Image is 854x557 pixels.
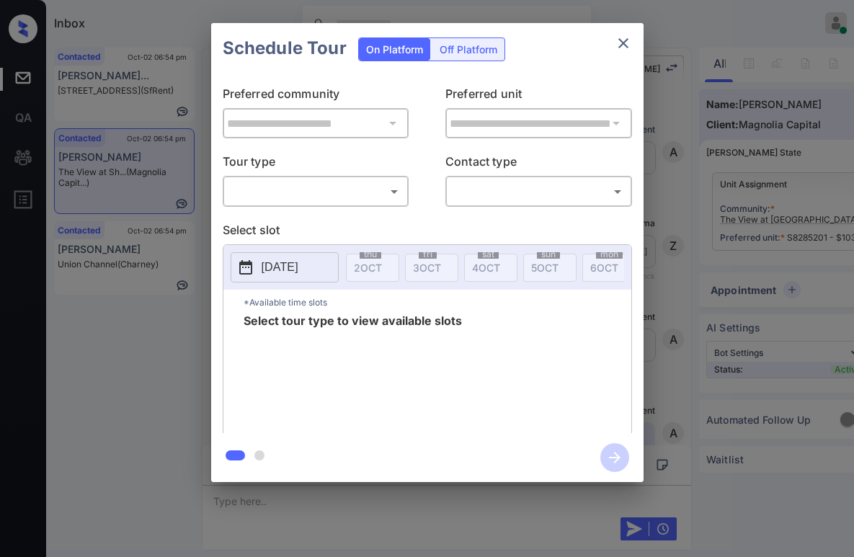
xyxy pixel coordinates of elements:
p: [DATE] [262,259,298,276]
div: On Platform [359,38,430,61]
p: Tour type [223,153,409,176]
p: Contact type [445,153,632,176]
button: [DATE] [231,252,339,282]
h2: Schedule Tour [211,23,358,73]
div: Off Platform [432,38,504,61]
p: Select slot [223,221,632,244]
button: close [609,29,638,58]
p: Preferred unit [445,85,632,108]
p: Preferred community [223,85,409,108]
p: *Available time slots [244,290,631,315]
span: Select tour type to view available slots [244,315,462,430]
